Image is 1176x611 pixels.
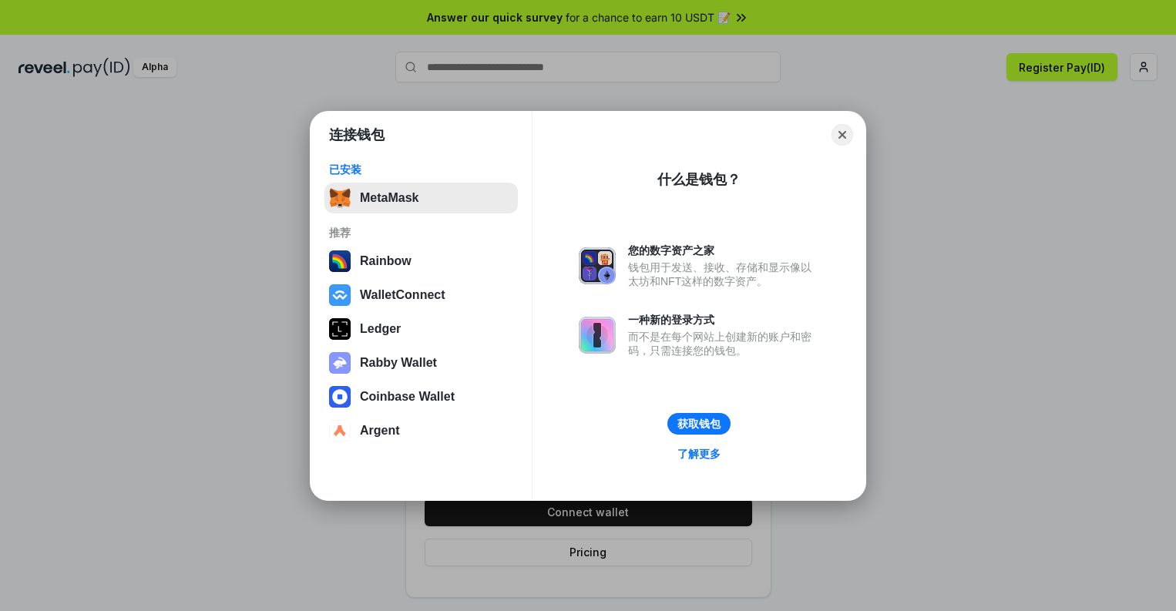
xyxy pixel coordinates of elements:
img: svg+xml,%3Csvg%20xmlns%3D%22http%3A%2F%2Fwww.w3.org%2F2000%2Fsvg%22%20fill%3D%22none%22%20viewBox... [329,352,351,374]
button: Rainbow [324,246,518,277]
div: 了解更多 [677,447,721,461]
button: 获取钱包 [667,413,731,435]
div: Ledger [360,322,401,336]
button: Close [832,124,853,146]
h1: 连接钱包 [329,126,385,144]
div: Coinbase Wallet [360,390,455,404]
div: 获取钱包 [677,417,721,431]
div: 钱包用于发送、接收、存储和显示像以太坊和NFT这样的数字资产。 [628,260,819,288]
button: WalletConnect [324,280,518,311]
button: MetaMask [324,183,518,213]
img: svg+xml,%3Csvg%20width%3D%22120%22%20height%3D%22120%22%20viewBox%3D%220%200%20120%20120%22%20fil... [329,250,351,272]
div: 而不是在每个网站上创建新的账户和密码，只需连接您的钱包。 [628,330,819,358]
div: 已安装 [329,163,513,176]
img: svg+xml,%3Csvg%20xmlns%3D%22http%3A%2F%2Fwww.w3.org%2F2000%2Fsvg%22%20width%3D%2228%22%20height%3... [329,318,351,340]
button: Argent [324,415,518,446]
img: svg+xml,%3Csvg%20width%3D%2228%22%20height%3D%2228%22%20viewBox%3D%220%200%2028%2028%22%20fill%3D... [329,284,351,306]
a: 了解更多 [668,444,730,464]
img: svg+xml,%3Csvg%20width%3D%2228%22%20height%3D%2228%22%20viewBox%3D%220%200%2028%2028%22%20fill%3D... [329,386,351,408]
button: Ledger [324,314,518,344]
div: 一种新的登录方式 [628,313,819,327]
div: Rainbow [360,254,412,268]
div: Rabby Wallet [360,356,437,370]
img: svg+xml,%3Csvg%20xmlns%3D%22http%3A%2F%2Fwww.w3.org%2F2000%2Fsvg%22%20fill%3D%22none%22%20viewBox... [579,247,616,284]
button: Rabby Wallet [324,347,518,378]
div: 您的数字资产之家 [628,243,819,257]
img: svg+xml,%3Csvg%20fill%3D%22none%22%20height%3D%2233%22%20viewBox%3D%220%200%2035%2033%22%20width%... [329,187,351,209]
div: Argent [360,424,400,438]
img: svg+xml,%3Csvg%20xmlns%3D%22http%3A%2F%2Fwww.w3.org%2F2000%2Fsvg%22%20fill%3D%22none%22%20viewBox... [579,317,616,354]
div: 什么是钱包？ [657,170,741,189]
div: WalletConnect [360,288,445,302]
div: MetaMask [360,191,418,205]
button: Coinbase Wallet [324,381,518,412]
img: svg+xml,%3Csvg%20width%3D%2228%22%20height%3D%2228%22%20viewBox%3D%220%200%2028%2028%22%20fill%3D... [329,420,351,441]
div: 推荐 [329,226,513,240]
